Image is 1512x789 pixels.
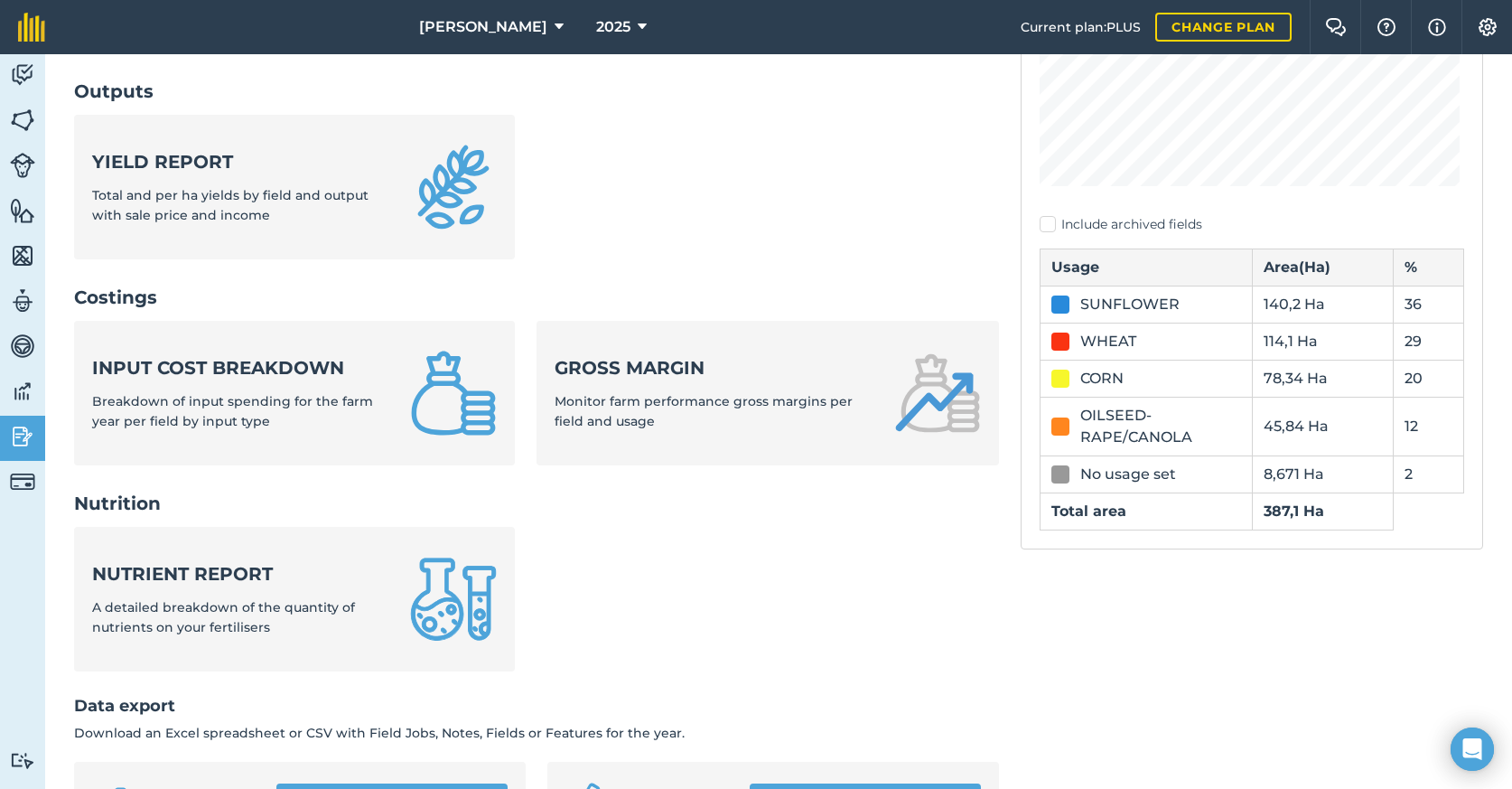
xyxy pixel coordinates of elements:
a: Yield reportTotal and per ha yields by field and output with sale price and income [74,115,515,259]
strong: Nutrient report [92,561,388,587]
strong: Input cost breakdown [92,355,388,380]
th: % [1393,249,1463,286]
div: Open Intercom Messenger [1451,728,1494,771]
img: svg+xml;base64,PD94bWwgdmVyc2lvbj0iMS4wIiBlbmNvZGluZz0idXRmLTgiPz4KPCEtLSBHZW5lcmF0b3I6IEFkb2JlIE... [10,469,35,494]
img: Two speech bubbles overlapping with the left bubble in the forefront [1325,18,1347,36]
td: 12 [1393,397,1463,456]
h2: Nutrition [74,491,999,516]
img: svg+xml;base64,PHN2ZyB4bWxucz0iaHR0cDovL3d3dy53My5vcmcvMjAwMC9zdmciIHdpZHRoPSIxNyIgaGVpZ2h0PSIxNy... [1428,16,1446,38]
strong: Yield report [92,149,388,174]
img: svg+xml;base64,PHN2ZyB4bWxucz0iaHR0cDovL3d3dy53My5vcmcvMjAwMC9zdmciIHdpZHRoPSI1NiIgaGVpZ2h0PSI2MC... [10,197,35,224]
img: svg+xml;base64,PHN2ZyB4bWxucz0iaHR0cDovL3d3dy53My5vcmcvMjAwMC9zdmciIHdpZHRoPSI1NiIgaGVpZ2h0PSI2MC... [10,107,35,134]
a: Nutrient reportA detailed breakdown of the quantity of nutrients on your fertilisers [74,527,515,672]
div: CORN [1080,368,1124,390]
span: Breakdown of input spending for the farm year per field by input type [92,393,373,429]
span: Monitor farm performance gross margins per field and usage [555,393,853,429]
img: svg+xml;base64,PHN2ZyB4bWxucz0iaHR0cDovL3d3dy53My5vcmcvMjAwMC9zdmciIHdpZHRoPSI1NiIgaGVpZ2h0PSI2MC... [10,242,35,269]
td: 45,84 Ha [1252,397,1393,456]
th: Usage [1041,249,1253,286]
td: 29 [1393,323,1463,360]
img: fieldmargin Logo [18,13,45,42]
span: A detailed breakdown of the quantity of nutrients on your fertilisers [92,599,355,635]
img: Yield report [410,144,497,230]
strong: 387,1 Ha [1264,503,1324,520]
td: 140,2 Ha [1252,286,1393,323]
a: Change plan [1155,13,1292,42]
span: 2025 [596,16,630,38]
label: Include archived fields [1040,215,1464,234]
img: svg+xml;base64,PD94bWwgdmVyc2lvbj0iMS4wIiBlbmNvZGluZz0idXRmLTgiPz4KPCEtLSBHZW5lcmF0b3I6IEFkb2JlIE... [10,61,35,89]
img: svg+xml;base64,PD94bWwgdmVyc2lvbj0iMS4wIiBlbmNvZGluZz0idXRmLTgiPz4KPCEtLSBHZW5lcmF0b3I6IEFkb2JlIE... [10,333,35,360]
td: 20 [1393,360,1463,397]
img: svg+xml;base64,PD94bWwgdmVyc2lvbj0iMS4wIiBlbmNvZGluZz0idXRmLTgiPz4KPCEtLSBHZW5lcmF0b3I6IEFkb2JlIE... [10,153,35,178]
td: 114,1 Ha [1252,323,1393,360]
span: [PERSON_NAME] [419,16,547,38]
div: SUNFLOWER [1080,294,1180,315]
td: 78,34 Ha [1252,360,1393,397]
a: Gross marginMonitor farm performance gross margins per field and usage [537,321,999,465]
td: 36 [1393,286,1463,323]
strong: Gross margin [555,355,873,380]
span: Current plan : PLUS [1021,17,1141,37]
span: Total and per ha yields by field and output with sale price and income [92,187,369,223]
img: svg+xml;base64,PD94bWwgdmVyc2lvbj0iMS4wIiBlbmNvZGluZz0idXRmLTgiPz4KPCEtLSBHZW5lcmF0b3I6IEFkb2JlIE... [10,378,35,405]
img: svg+xml;base64,PD94bWwgdmVyc2lvbj0iMS4wIiBlbmNvZGluZz0idXRmLTgiPz4KPCEtLSBHZW5lcmF0b3I6IEFkb2JlIE... [10,423,35,450]
h2: Data export [74,693,999,719]
img: svg+xml;base64,PD94bWwgdmVyc2lvbj0iMS4wIiBlbmNvZGluZz0idXRmLTgiPz4KPCEtLSBHZW5lcmF0b3I6IEFkb2JlIE... [10,752,35,769]
a: Input cost breakdownBreakdown of input spending for the farm year per field by input type [74,321,515,465]
div: No usage set [1080,464,1176,485]
img: A question mark icon [1376,18,1397,36]
div: OILSEED-RAPE/CANOLA [1080,405,1241,448]
h2: Costings [74,285,999,310]
img: svg+xml;base64,PD94bWwgdmVyc2lvbj0iMS4wIiBlbmNvZGluZz0idXRmLTgiPz4KPCEtLSBHZW5lcmF0b3I6IEFkb2JlIE... [10,287,35,315]
img: Gross margin [894,350,981,437]
strong: Total area [1051,503,1126,520]
h2: Outputs [74,79,999,104]
div: WHEAT [1080,331,1136,352]
td: 8,671 Ha [1252,456,1393,493]
img: Nutrient report [410,556,497,643]
td: 2 [1393,456,1463,493]
p: Download an Excel spreadsheet or CSV with Field Jobs, Notes, Fields or Features for the year. [74,723,999,743]
th: Area ( Ha ) [1252,249,1393,286]
img: Input cost breakdown [410,350,497,437]
img: A cog icon [1477,18,1498,36]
